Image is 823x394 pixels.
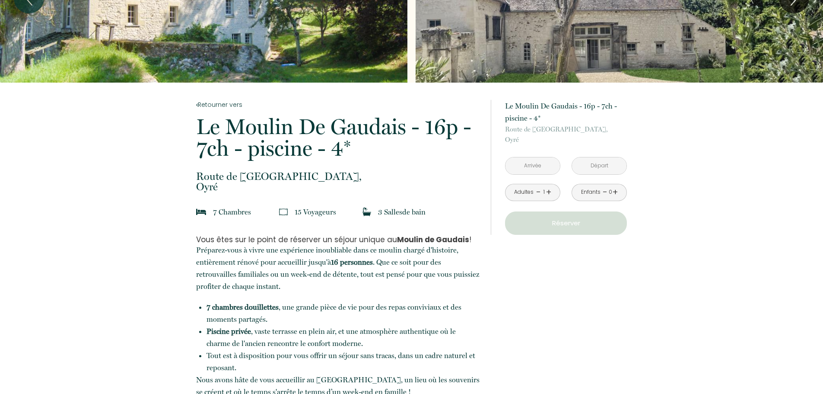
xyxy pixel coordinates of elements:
[505,157,560,174] input: Arrivée
[333,208,336,216] span: s
[505,124,627,135] span: Route de [GEOGRAPHIC_DATA],
[508,218,624,228] p: Réserver
[572,157,626,174] input: Départ
[213,206,251,218] p: 7 Chambre
[505,124,627,145] p: Oyré
[196,100,480,109] a: Retourner vers
[207,303,279,311] strong: 7 chambres douillettes
[279,208,288,216] img: guests
[542,188,546,196] div: 1
[608,188,613,196] div: 0
[378,206,426,218] p: 3 Salle de bain
[196,171,480,182] span: Route de [GEOGRAPHIC_DATA],
[399,208,402,216] span: s
[505,211,627,235] button: Réserver
[581,188,601,196] div: Enfants
[207,301,480,325] li: , une grande pièce de vie pour des repas conviviaux et des moments partagés.
[207,325,480,349] li: , vaste terrasse en plein air, et une atmosphère authentique où le charme de l'ancien rencontre l...
[514,188,534,196] div: Adultes
[397,234,469,245] strong: Moulin de Gaudais
[196,235,480,244] h3: Vous êtes sur le point de réserver un séjour unique au !
[196,171,480,192] p: Oyré
[196,244,480,292] p: Préparez-vous à vivre une expérience inoubliable dans ce moulin chargé d'histoire, entièrement ré...
[207,327,251,336] strong: Piscine privée
[603,186,607,199] a: -
[207,349,480,374] li: Tout est à disposition pour vous offrir un séjour sans tracas, dans un cadre naturel et reposant.
[546,186,551,199] a: +
[331,258,373,266] strong: 16 personnes
[295,206,336,218] p: 15 Voyageur
[505,100,627,124] p: Le Moulin De Gaudais - 16p - 7ch - piscine - 4*
[196,116,480,159] p: Le Moulin De Gaudais - 16p - 7ch - piscine - 4*
[613,186,618,199] a: +
[536,186,541,199] a: -
[248,208,251,216] span: s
